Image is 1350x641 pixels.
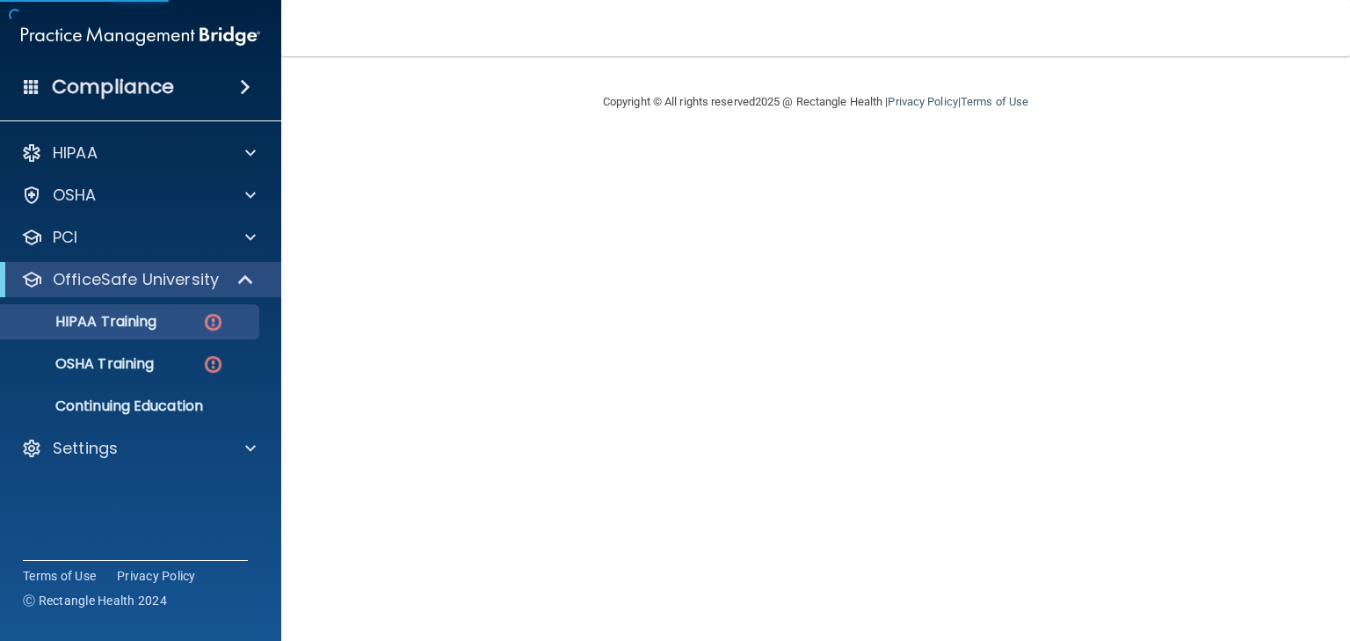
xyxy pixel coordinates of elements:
[21,227,256,248] a: PCI
[11,397,251,415] p: Continuing Education
[53,269,219,290] p: OfficeSafe University
[21,185,256,206] a: OSHA
[53,438,118,459] p: Settings
[52,75,174,99] h4: Compliance
[21,269,255,290] a: OfficeSafe University
[495,74,1136,130] div: Copyright © All rights reserved 2025 @ Rectangle Health | |
[53,185,97,206] p: OSHA
[202,353,224,375] img: danger-circle.6113f641.png
[202,311,224,333] img: danger-circle.6113f641.png
[23,567,96,585] a: Terms of Use
[888,95,957,108] a: Privacy Policy
[21,438,256,459] a: Settings
[961,95,1028,108] a: Terms of Use
[21,18,260,54] img: PMB logo
[21,142,256,164] a: HIPAA
[11,313,156,331] p: HIPAA Training
[117,567,196,585] a: Privacy Policy
[53,227,77,248] p: PCI
[11,355,154,373] p: OSHA Training
[53,142,98,164] p: HIPAA
[23,592,167,609] span: Ⓒ Rectangle Health 2024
